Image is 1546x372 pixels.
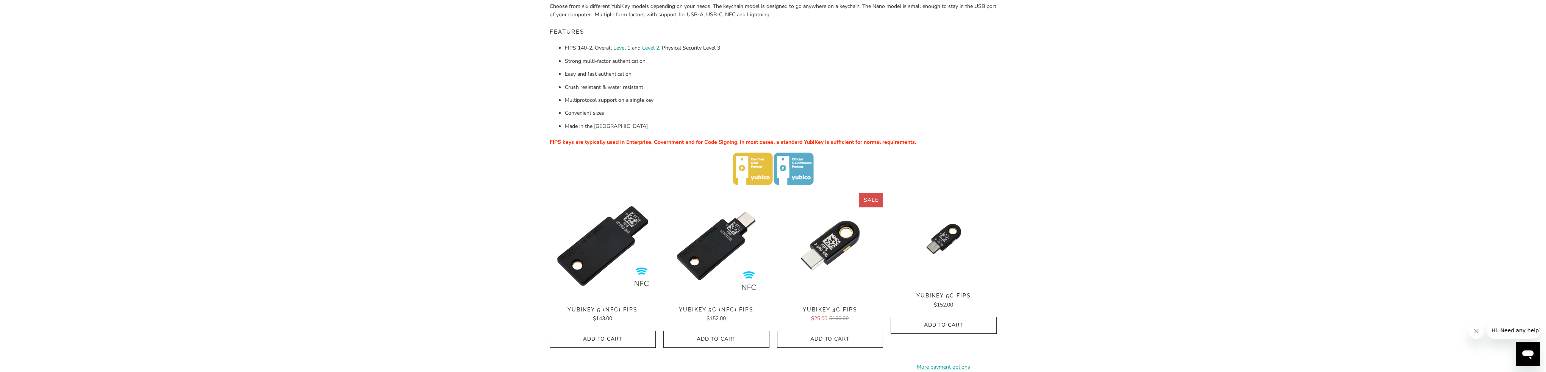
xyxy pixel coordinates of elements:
[565,83,997,92] li: Crush resistant & water resistant
[5,5,55,11] span: Hi. Need any help?
[777,331,883,348] button: Add to Cart
[707,315,726,322] span: $152.00
[663,307,769,323] a: YubiKey 5C (NFC) FIPS $152.00
[565,122,997,131] li: Made in the [GEOGRAPHIC_DATA]
[1487,322,1540,339] iframe: Message from company
[864,196,879,204] span: Sale
[663,193,769,299] a: YubiKey 5C NFC FIPS - Trust Panda YubiKey 5C NFC FIPS - Trust Panda
[1469,324,1484,339] iframe: Close message
[899,322,989,328] span: Add to Cart
[891,363,997,371] a: More payment options
[565,44,997,52] li: FIPS 140-2, Overall and , Physical Security Level 3
[777,307,883,313] span: YubiKey 4C FIPS
[811,315,827,322] span: $25.00
[565,96,997,104] li: Multiprotocol support on a single key
[934,301,953,308] span: $152.00
[565,70,997,78] li: Easy and fast authentication
[550,139,916,146] span: FIPS keys are typically used in Enterprise, Government and for Code Signing. In most cases, a sta...
[663,307,769,313] span: YubiKey 5C (NFC) FIPS
[891,317,997,334] button: Add to Cart
[829,315,849,322] span: $100.00
[777,193,883,299] a: YubiKey 4C FIPS - Trust Panda YubiKey 4C FIPS - Trust Panda
[550,25,997,39] h5: Features
[671,336,761,342] span: Add to Cart
[565,109,997,117] li: Convenient sizes
[663,193,769,299] img: YubiKey 5C NFC FIPS - Trust Panda
[550,331,656,348] button: Add to Cart
[777,307,883,323] a: YubiKey 4C FIPS $25.00$100.00
[777,193,883,299] img: YubiKey 4C FIPS - Trust Panda
[1516,342,1540,366] iframe: Button to launch messaging window
[891,293,997,309] a: YubiKey 5C FIPS $152.00
[891,293,997,299] span: YubiKey 5C FIPS
[550,193,656,299] img: YubiKey 5 NFC FIPS - Trust Panda
[785,336,875,342] span: Add to Cart
[891,193,997,285] a: YubiKey 5C FIPS - Trust Panda YubiKey 5C FIPS - Trust Panda
[550,2,997,19] p: Choose from six different YubiKey models depending on your needs. The keychain model is designed ...
[550,307,656,313] span: YubiKey 5 (NFC) FIPS
[642,44,659,51] a: Level 2
[593,315,612,322] span: $143.00
[663,331,769,348] button: Add to Cart
[558,336,648,342] span: Add to Cart
[550,307,656,323] a: YubiKey 5 (NFC) FIPS $143.00
[550,193,656,299] a: YubiKey 5 NFC FIPS - Trust Panda YubiKey 5 NFC FIPS - Trust Panda
[565,57,997,65] li: Strong multi-factor authentication
[891,193,997,285] img: YubiKey 5C FIPS - Trust Panda
[613,44,630,51] a: Level 1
